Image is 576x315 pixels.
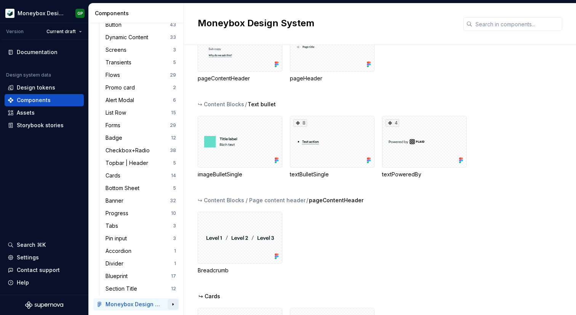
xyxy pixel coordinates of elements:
div: 8textBulletSingle [290,116,374,178]
svg: Supernova Logo [25,301,63,309]
div: Forms [106,122,123,129]
div: Checkbox+Radio [106,147,153,154]
a: Topbar | Header5 [102,157,179,169]
div: Screens [106,46,130,54]
span: Text bullet [248,101,276,108]
a: Screens3 [102,44,179,56]
div: Components [95,10,181,17]
div: textPoweredBy [382,171,467,178]
div: Pin input [106,235,130,242]
div: imageBulletSingle [198,171,282,178]
button: Contact support [5,264,84,276]
div: Badge [106,134,125,142]
input: Search in components... [472,17,562,31]
div: 10 [171,210,176,216]
a: Alert Modal6 [102,94,179,106]
div: 2 [173,85,176,91]
a: Button43 [102,19,179,31]
div: Components [17,96,51,104]
a: Badge12 [102,132,179,144]
span: Current draft [46,29,76,35]
div: 3 [173,235,176,241]
span: / [245,101,247,108]
div: 1 [174,248,176,254]
div: Breadcrumb [198,267,282,274]
div: Progress [106,209,131,217]
a: Storybook stories [5,119,84,131]
a: Progress10 [102,207,179,219]
div: 12 [171,135,176,141]
button: Current draft [43,26,85,37]
a: Accordion1 [102,245,179,257]
a: Promo card2 [102,82,179,94]
div: Button [106,21,125,29]
span: ↪ Cards [198,293,220,300]
div: Tabs [106,222,121,230]
div: Breadcrumb [198,212,282,274]
div: 4 [386,119,399,127]
img: 9de6ca4a-8ec4-4eed-b9a2-3d312393a40a.png [5,9,14,18]
div: Banner [106,197,126,205]
div: Accordion [106,247,134,255]
div: Cards [106,172,123,179]
div: 3 [173,47,176,53]
a: Dynamic Content33 [102,31,179,43]
span: pageContentHeader [309,197,363,204]
div: pageContentHeader [198,75,282,82]
button: Moneybox Design SystemGP [2,5,87,21]
div: Dynamic Content [106,34,151,41]
div: pageContentHeader [198,20,282,82]
div: Contact support [17,266,60,274]
h2: Moneybox Design System [198,17,454,29]
div: 29 [170,122,176,128]
button: Search ⌘K [5,239,84,251]
a: Banner32 [102,195,179,207]
div: Moneybox Design System [18,10,66,17]
div: 5 [173,59,176,66]
div: Transients [106,59,134,66]
a: Forms29 [102,119,179,131]
div: Storybook stories [17,122,64,129]
div: Documentation [17,48,58,56]
a: Section Title12 [102,283,179,295]
div: Assets [17,109,35,117]
div: 14 [171,173,176,179]
a: Documentation [5,46,84,58]
div: 5 [173,185,176,191]
div: Version [6,29,24,35]
div: 43 [170,22,176,28]
a: Transients5 [102,56,179,69]
a: List Row15 [102,107,179,119]
a: Blueprint17 [102,270,179,282]
a: Flows29 [102,69,179,81]
div: Bottom Sheet [106,184,142,192]
div: 15 [171,110,176,116]
div: 38 [170,147,176,154]
div: Alert Modal [106,96,137,104]
a: Tabs3 [102,220,179,232]
div: Divider [106,260,126,267]
div: 32 [170,198,176,204]
div: Section Title [106,285,140,293]
div: ↪ Content Blocks [198,101,244,108]
a: Components [5,94,84,106]
div: Settings [17,254,39,261]
div: Topbar | Header [106,159,151,167]
div: 3 [173,223,176,229]
div: GP [77,10,83,16]
a: Pin input3 [102,232,179,245]
a: Checkbox+Radio38 [102,144,179,157]
a: Assets [5,107,84,119]
div: 29 [170,72,176,78]
a: Design tokens [5,82,84,94]
div: Moneybox Design System [106,301,162,308]
div: ↪ Content Blocks / Page content header [198,197,306,204]
div: textBulletSingle [290,171,374,178]
div: imageBulletSingle [198,116,282,178]
div: Design tokens [17,84,55,91]
div: pageHeader [290,75,374,82]
div: Help [17,279,29,286]
div: Search ⌘K [17,241,46,249]
div: 6 [173,97,176,103]
a: Cards14 [102,169,179,182]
